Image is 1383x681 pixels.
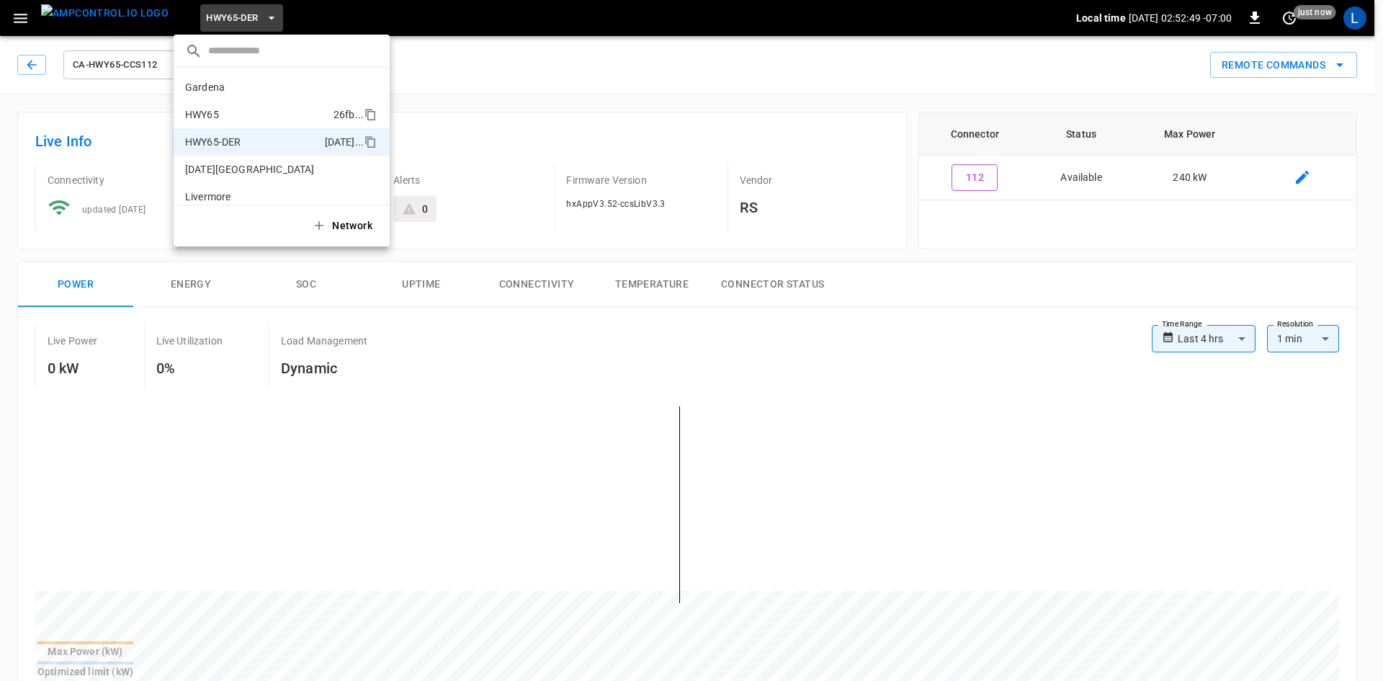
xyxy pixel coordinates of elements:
p: [DATE][GEOGRAPHIC_DATA] [185,162,314,177]
p: HWY65 [185,107,219,122]
p: Gardena [185,80,225,94]
div: copy [363,106,379,123]
p: HWY65-DER [185,135,241,149]
p: Livermore [185,190,230,204]
div: copy [363,133,379,151]
button: Network [303,211,384,241]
